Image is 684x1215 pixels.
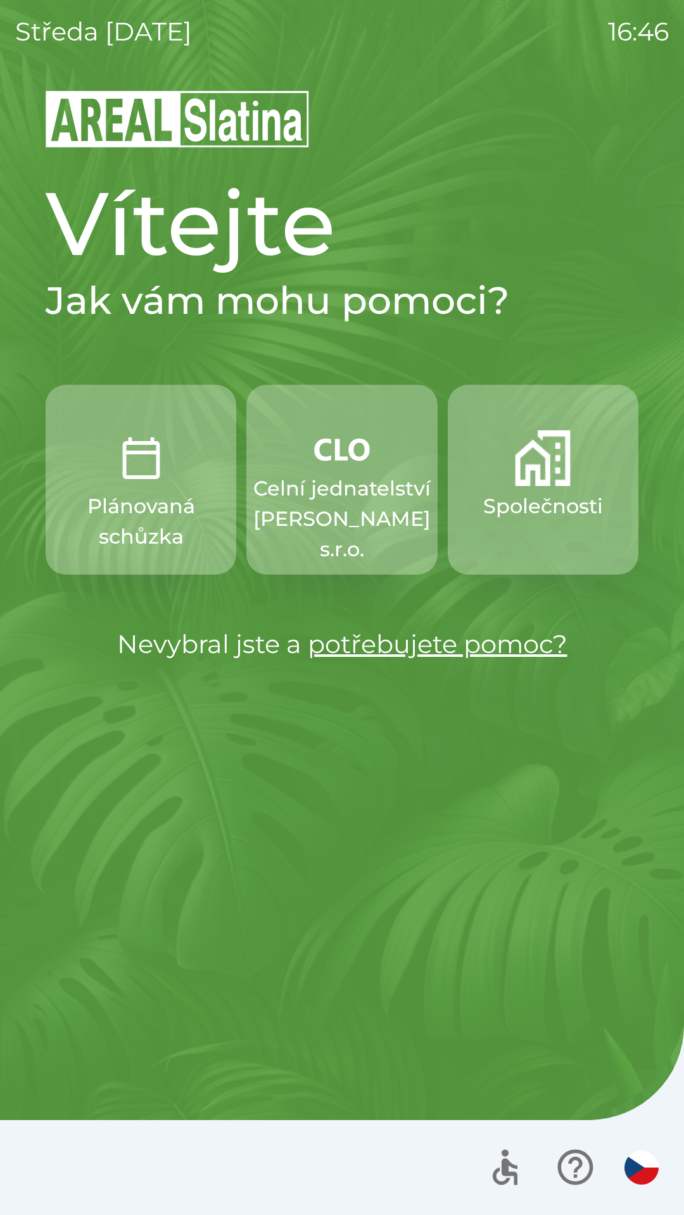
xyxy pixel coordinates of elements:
a: potřebujete pomoc? [308,628,567,659]
p: Celní jednatelství [PERSON_NAME] s.r.o. [253,473,431,564]
img: Logo [46,89,638,149]
img: 889875ac-0dea-4846-af73-0927569c3e97.png [314,430,370,468]
img: 0ea463ad-1074-4378-bee6-aa7a2f5b9440.png [113,430,169,486]
img: 58b4041c-2a13-40f9-aad2-b58ace873f8c.png [515,430,571,486]
p: středa [DATE] [15,13,192,51]
button: Společnosti [448,385,638,575]
h1: Vítejte [46,170,638,277]
p: Nevybral jste a [46,625,638,663]
button: Celní jednatelství [PERSON_NAME] s.r.o. [246,385,437,575]
p: Společnosti [483,491,603,521]
button: Plánovaná schůzka [46,385,236,575]
img: cs flag [624,1150,659,1185]
p: 16:46 [608,13,669,51]
p: Plánovaná schůzka [76,491,206,552]
h2: Jak vám mohu pomoci? [46,277,638,324]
